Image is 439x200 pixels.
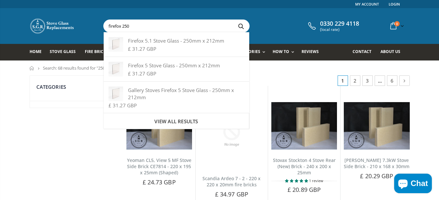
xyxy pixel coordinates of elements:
[128,70,156,77] span: £ 31.27 GBP
[85,44,113,60] a: Fire Bricks
[127,157,191,176] a: Yeoman CL5, View 5 MF Stove Side Brick CE7814 - 220 x 195 x 25mm (Shaped)
[109,102,137,109] span: £ 31.27 GBP
[320,27,359,32] span: (local rate)
[149,190,176,196] span: Add to Cart
[375,75,385,86] span: …
[309,178,323,183] span: 1 review
[353,180,400,193] button: Add to Cart
[43,65,114,71] span: Search: 68 results found for "250 220"
[273,157,336,176] a: Stovax Stockton 4 Stove Rear (New) Brick - 240 x 200 x 25mm
[344,157,409,169] a: [PERSON_NAME] 7.3kW Stove Side Brick - 210 x 168 x 30mm
[344,102,409,150] img: Carron 7.3kW Stove Side Brick
[136,187,183,200] button: Add to Cart
[85,49,108,54] span: Fire Bricks
[202,175,261,188] a: Scandia Ardeo 7 - 2 - 220 x 220 x 20mm fire bricks
[350,75,360,86] a: 2
[353,44,376,60] a: Contact
[360,172,393,180] span: £ 20.29 GBP
[273,44,297,60] a: How To
[362,75,373,86] a: 3
[381,49,400,54] span: About us
[271,102,337,150] img: Stovax Stockton 4 Stove Rear (New) Brick
[109,62,244,69] div: Firefox 5 Stove Glass - 250mm x 212mm
[109,87,244,101] div: Gallery Stoves Firefox 5 Stove Glass - 250mm x 212mm
[234,44,268,60] a: Accessories
[381,44,405,60] a: About us
[306,20,359,32] a: 0330 229 4118 (local rate)
[302,49,319,54] span: Reviews
[338,75,348,86] span: 1
[30,18,75,34] img: Stove Glass Replacement
[388,20,405,32] a: 0
[50,49,76,54] span: Stove Glass
[353,49,371,54] span: Contact
[288,186,321,193] span: £ 20.89 GBP
[128,46,156,52] span: £ 31.27 GBP
[320,20,359,27] span: 0330 229 4118
[215,190,248,198] span: £ 34.97 GBP
[30,44,46,60] a: Home
[367,184,394,190] span: Add to Cart
[273,49,289,54] span: How To
[30,66,34,70] a: Home
[394,21,400,26] span: 0
[302,44,324,60] a: Reviews
[285,178,309,183] span: 5.00 stars
[392,174,434,195] inbox-online-store-chat: Shopify online store chat
[387,75,397,86] a: 6
[143,178,176,186] span: £ 24.73 GBP
[50,44,81,60] a: Stove Glass
[154,118,198,125] span: View all results
[36,84,66,90] span: Categories
[30,49,42,54] span: Home
[109,37,244,44] div: Firefox 5.1 Stove Glass - 250mm x 212mm
[234,20,249,32] button: Search
[104,20,322,32] input: Search your stove brand...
